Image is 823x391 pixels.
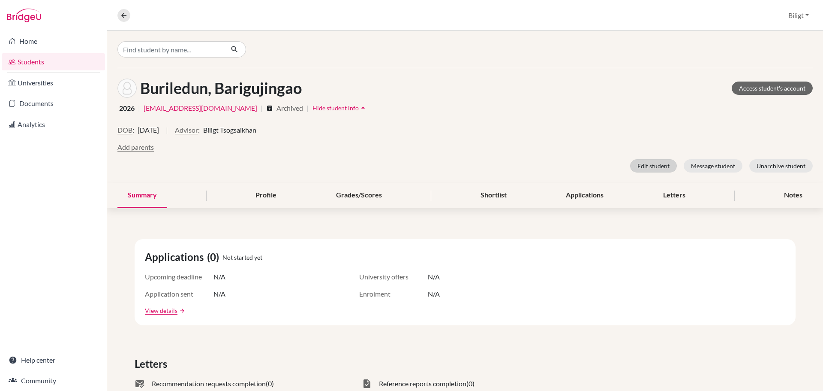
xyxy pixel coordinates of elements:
span: Reference reports completion [379,379,466,389]
button: Message student [684,159,742,173]
span: Hide student info [312,104,359,112]
a: arrow_forward [177,308,185,314]
a: Students [2,53,105,70]
a: Help center [2,352,105,369]
img: Bridge-U [7,9,41,22]
div: Letters [653,183,696,208]
span: N/A [213,289,225,299]
span: Archived [276,103,303,113]
span: | [261,103,263,113]
span: task [362,379,372,389]
span: N/A [213,272,225,282]
span: Not started yet [222,253,262,262]
button: Hide student infoarrow_drop_up [312,101,368,115]
span: N/A [428,289,440,299]
a: Community [2,372,105,389]
span: (0) [466,379,475,389]
span: | [138,103,140,113]
i: arrow_drop_up [359,103,367,112]
span: Application sent [145,289,213,299]
span: Upcoming deadline [145,272,213,282]
a: View details [145,306,177,315]
h1: Buriledun, Barigujingao [140,79,302,97]
a: Documents [2,95,105,112]
input: Find student by name... [117,41,224,58]
span: | [166,125,168,142]
button: Unarchive student [749,159,813,173]
div: Shortlist [470,183,517,208]
a: Universities [2,74,105,91]
span: Letters [135,356,171,372]
span: Biligt Tsogsaikhan [203,125,256,135]
button: Add parents [117,142,154,152]
span: (0) [266,379,274,389]
button: Advisor [175,125,198,135]
button: Edit student [630,159,677,173]
button: DOB [117,125,132,135]
span: Recommendation requests completion [152,379,266,389]
div: Notes [774,183,813,208]
span: Applications [145,249,207,265]
div: Summary [117,183,167,208]
div: Grades/Scores [326,183,392,208]
a: Home [2,33,105,50]
span: | [306,103,309,113]
span: (0) [207,249,222,265]
span: mark_email_read [135,379,145,389]
div: Applications [556,183,614,208]
span: University offers [359,272,428,282]
span: : [198,125,200,135]
span: Enrolment [359,289,428,299]
span: N/A [428,272,440,282]
div: Profile [245,183,287,208]
i: archive [266,105,273,112]
span: : [132,125,134,135]
span: 2026 [119,103,135,113]
a: Access student's account [732,82,813,95]
button: Biligt [784,7,813,24]
span: [DATE] [138,125,159,135]
a: Analytics [2,116,105,133]
a: [EMAIL_ADDRESS][DOMAIN_NAME] [144,103,257,113]
img: Barigujingao Buriledun's avatar [117,79,137,98]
